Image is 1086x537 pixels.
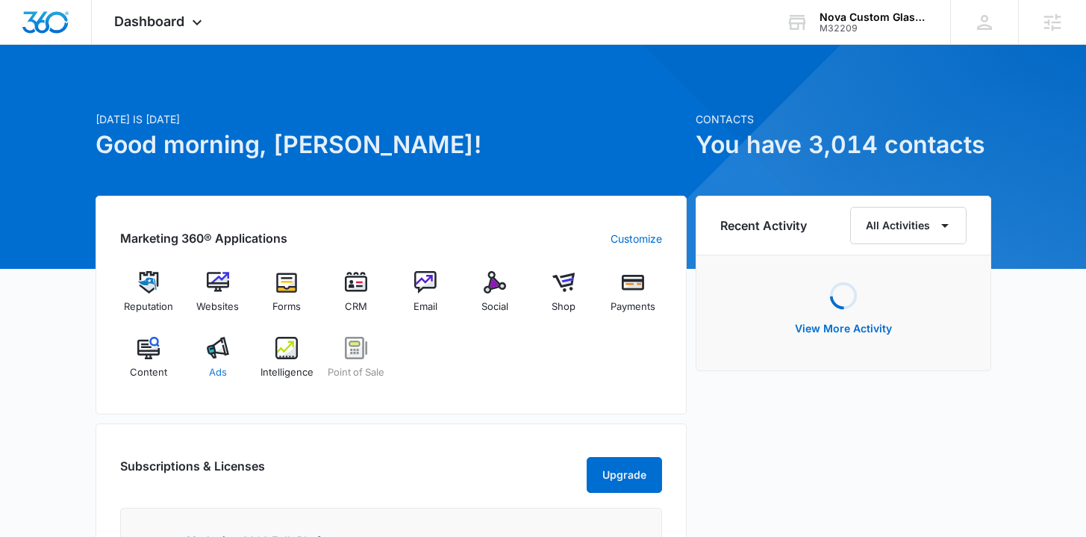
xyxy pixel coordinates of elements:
[696,127,991,163] h1: You have 3,014 contacts
[120,229,287,247] h2: Marketing 360® Applications
[535,271,593,325] a: Shop
[120,337,178,391] a: Content
[611,231,662,246] a: Customize
[258,271,316,325] a: Forms
[328,337,385,391] a: Point of Sale
[209,365,227,380] span: Ads
[120,457,265,487] h2: Subscriptions & Licenses
[397,271,455,325] a: Email
[120,271,178,325] a: Reputation
[820,11,929,23] div: account name
[466,271,523,325] a: Social
[780,311,907,347] button: View More Activity
[328,271,385,325] a: CRM
[345,299,367,314] span: CRM
[258,337,316,391] a: Intelligence
[189,271,246,325] a: Websites
[850,207,967,244] button: All Activities
[124,299,173,314] span: Reputation
[96,127,687,163] h1: Good morning, [PERSON_NAME]!
[481,299,508,314] span: Social
[272,299,301,314] span: Forms
[130,365,167,380] span: Content
[260,365,313,380] span: Intelligence
[328,365,384,380] span: Point of Sale
[611,299,655,314] span: Payments
[820,23,929,34] div: account id
[196,299,239,314] span: Websites
[189,337,246,391] a: Ads
[720,217,807,235] h6: Recent Activity
[696,111,991,127] p: Contacts
[96,111,687,127] p: [DATE] is [DATE]
[587,457,662,493] button: Upgrade
[414,299,437,314] span: Email
[605,271,662,325] a: Payments
[114,13,184,29] span: Dashboard
[552,299,575,314] span: Shop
